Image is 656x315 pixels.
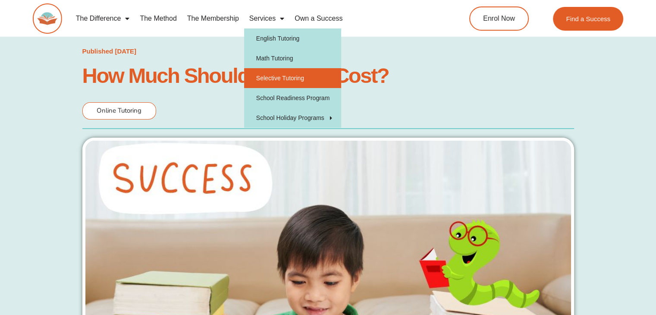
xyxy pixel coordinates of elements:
span: Find a Success [566,16,610,22]
a: Published [DATE] [82,45,137,57]
a: Math Tutoring [244,48,341,68]
a: Enrol Now [469,6,529,31]
a: The Method [135,9,182,28]
span: Published [82,47,113,55]
ul: Services [244,28,341,128]
span: Enrol Now [483,15,515,22]
a: The Membership [182,9,244,28]
span: Online Tutoring [97,106,141,115]
a: Find a Success [553,7,623,31]
a: School Holiday Programs [244,108,341,128]
a: Services [244,9,289,28]
a: School Readiness Program [244,88,341,108]
a: Selective Tutoring [244,68,341,88]
a: Own a Success [289,9,348,28]
a: The Difference [71,9,135,28]
a: English Tutoring [244,28,341,48]
iframe: Chat Widget [512,218,656,315]
time: [DATE] [115,47,136,55]
h1: How Much Should Tutoring Cost? [82,66,574,85]
nav: Menu [71,9,436,28]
